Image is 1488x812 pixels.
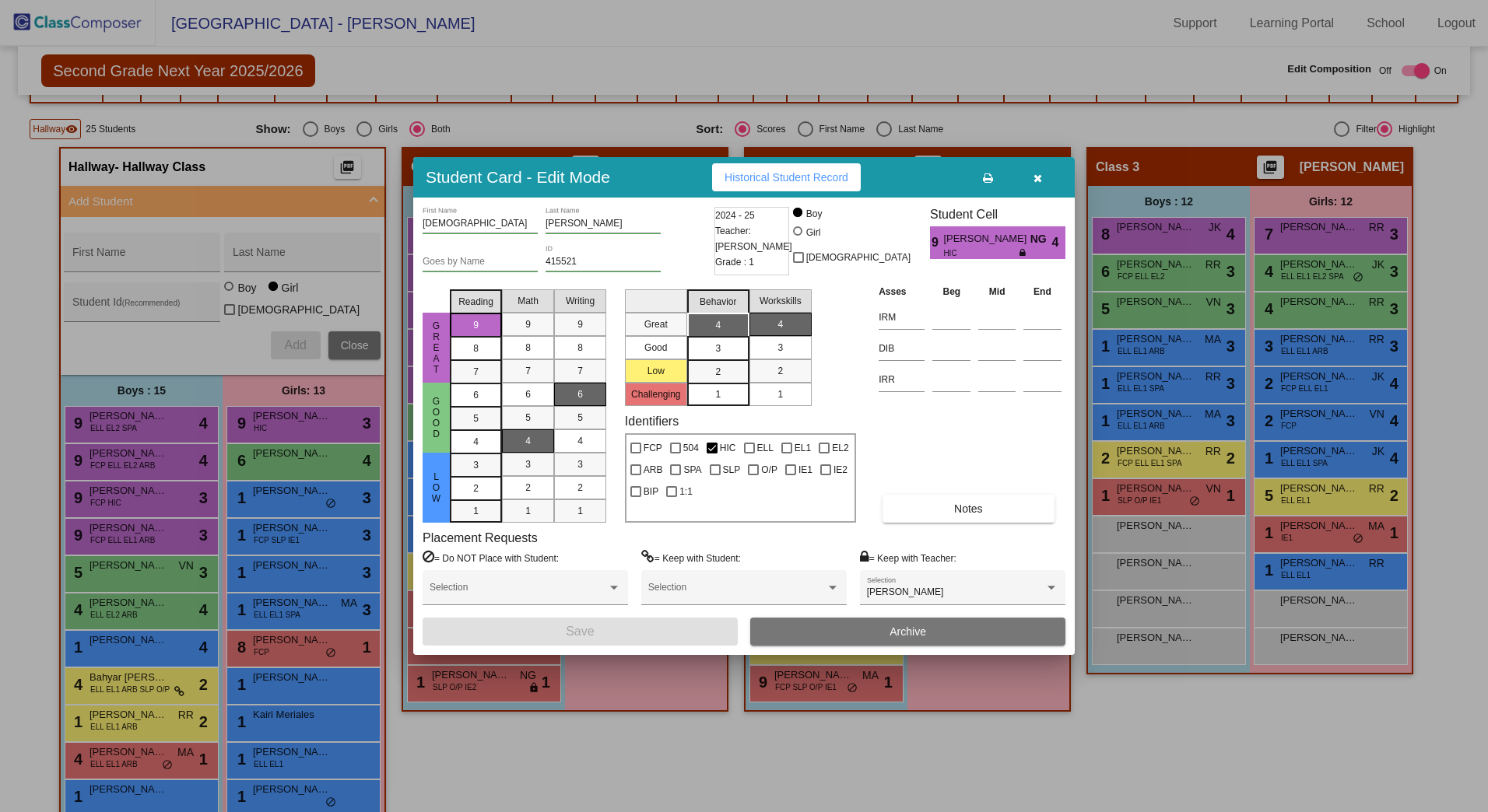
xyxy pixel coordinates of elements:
[423,530,538,545] label: Placement Requests
[625,414,679,429] label: Identifiers
[879,337,925,360] input: assessment
[525,341,531,355] span: 8
[715,318,721,332] span: 4
[423,618,738,646] button: Save
[867,586,944,597] span: [PERSON_NAME]
[795,439,811,457] span: EL1
[777,387,783,401] span: 1
[943,231,1030,247] span: [PERSON_NAME]
[757,439,774,457] span: ELL
[458,295,493,309] span: Reading
[700,295,736,309] span: Behavior
[683,439,699,457] span: 504
[890,625,926,638] span: Archive
[525,411,531,425] span: 5
[518,294,539,308] span: Math
[577,481,583,495] span: 2
[566,625,594,638] span: Save
[833,460,848,479] span: IE2
[473,435,479,449] span: 4
[644,460,663,479] span: ARB
[1052,233,1065,252] span: 4
[761,460,777,479] span: O/P
[644,439,662,457] span: FCP
[546,257,661,268] input: Enter ID
[577,411,583,425] span: 5
[943,247,1019,259] span: HIC
[1030,231,1052,247] span: NG
[577,387,583,401] span: 6
[430,396,444,439] span: Good
[715,254,754,270] span: Grade : 1
[683,460,701,479] span: SPA
[832,439,848,457] span: EL2
[525,434,531,448] span: 4
[525,504,531,518] span: 1
[473,481,479,495] span: 2
[725,171,848,184] span: Historical Student Record
[577,457,583,471] span: 3
[798,460,812,479] span: IE1
[879,306,925,329] input: assessment
[928,283,974,300] th: Beg
[525,317,531,331] span: 9
[473,318,479,332] span: 9
[525,481,531,495] span: 2
[644,482,658,501] span: BIP
[712,163,861,191] button: Historical Student Record
[641,550,741,565] label: = Keep with Student:
[715,387,721,401] span: 1
[426,167,610,187] h3: Student Card - Edit Mode
[875,283,928,300] th: Asses
[473,458,479,472] span: 3
[430,471,444,504] span: Low
[715,208,755,223] span: 2024 - 25
[473,388,479,402] span: 6
[930,207,1065,222] h3: Student Cell
[777,341,783,355] span: 3
[720,439,736,457] span: HIC
[577,341,583,355] span: 8
[930,233,943,252] span: 9
[577,504,583,518] span: 1
[423,257,538,268] input: goes by name
[577,434,583,448] span: 4
[879,368,925,391] input: assessment
[577,317,583,331] span: 9
[954,502,983,515] span: Notes
[760,294,802,308] span: Workskills
[679,482,693,501] span: 1:1
[860,550,956,565] label: = Keep with Teacher:
[525,457,531,471] span: 3
[805,226,821,240] div: Girl
[473,365,479,379] span: 7
[566,294,595,308] span: Writing
[777,364,783,378] span: 2
[1019,283,1065,300] th: End
[525,364,531,378] span: 7
[974,283,1019,300] th: Mid
[577,364,583,378] span: 7
[423,550,559,565] label: = Do NOT Place with Student:
[715,341,721,355] span: 3
[525,387,531,401] span: 6
[473,341,479,355] span: 8
[430,320,444,375] span: Great
[723,460,741,479] span: SLP
[473,504,479,518] span: 1
[806,248,911,267] span: [DEMOGRAPHIC_DATA]
[473,411,479,425] span: 5
[750,618,1065,646] button: Archive
[715,223,792,254] span: Teacher: [PERSON_NAME]
[883,495,1054,523] button: Notes
[715,365,721,379] span: 2
[805,207,823,221] div: Boy
[777,317,783,331] span: 4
